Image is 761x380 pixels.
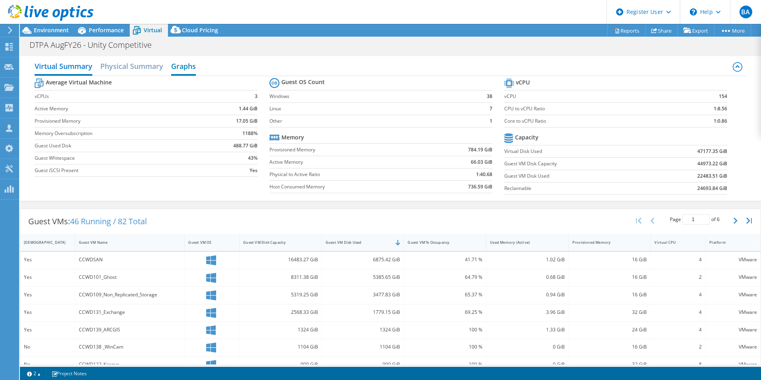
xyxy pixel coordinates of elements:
[35,58,92,76] h2: Virtual Summary
[408,308,482,317] div: 69.25 %
[243,325,318,334] div: 1324 GiB
[269,183,427,191] label: Host Consumed Memory
[144,26,162,34] span: Virtual
[697,172,727,180] b: 22483.51 GiB
[35,129,204,137] label: Memory Oversubscription
[46,368,92,378] a: Project Notes
[504,105,676,113] label: CPU to vCPU Ratio
[654,343,702,351] div: 2
[487,92,492,100] b: 38
[89,26,124,34] span: Performance
[408,290,482,299] div: 65.37 %
[70,216,147,227] span: 46 Running / 82 Total
[188,240,226,245] div: Guest VM OS
[717,216,720,223] span: 6
[24,290,71,299] div: Yes
[269,92,472,100] label: Windows
[572,325,647,334] div: 24 GiB
[670,214,720,225] span: Page of
[236,117,258,125] b: 17.05 GiB
[709,240,747,245] div: Platform
[572,290,647,299] div: 16 GiB
[79,360,181,369] div: CCWD122_Kaseya
[690,8,697,16] svg: \n
[269,146,427,154] label: Provisioned Memory
[408,325,482,334] div: 100 %
[490,105,492,113] b: 7
[490,273,565,282] div: 0.68 GiB
[490,343,565,351] div: 0 GiB
[250,166,258,174] b: Yes
[471,158,492,166] b: 66.03 GiB
[408,343,482,351] div: 100 %
[468,146,492,154] b: 784.19 GiB
[79,290,181,299] div: CCWD109_Non_Replicated_Storage
[35,117,204,125] label: Provisioned Memory
[682,214,710,225] input: jump to page
[476,170,492,178] b: 1:40.68
[740,6,752,18] span: BA
[709,360,757,369] div: VMware
[654,240,692,245] div: Virtual CPU
[46,78,112,86] b: Average Virtual Machine
[326,290,400,299] div: 3477.83 GiB
[243,255,318,264] div: 16483.27 GiB
[490,240,555,245] div: Used Memory (Active)
[709,308,757,317] div: VMware
[572,273,647,282] div: 16 GiB
[572,240,638,245] div: Provisioned Memory
[326,343,400,351] div: 1104 GiB
[572,360,647,369] div: 32 GiB
[35,142,204,150] label: Guest Used Disk
[243,240,308,245] div: Guest VM Disk Capacity
[326,255,400,264] div: 6875.42 GiB
[269,158,427,166] label: Active Memory
[709,343,757,351] div: VMware
[697,160,727,168] b: 44973.22 GiB
[79,343,181,351] div: CCWD138 _WinCam
[281,78,325,86] b: Guest OS Count
[709,255,757,264] div: VMware
[572,343,647,351] div: 16 GiB
[79,325,181,334] div: CCWD139_ARCGIS
[243,360,318,369] div: 900 GiB
[468,183,492,191] b: 736.59 GiB
[24,255,71,264] div: Yes
[35,166,204,174] label: Guest iSCSI Present
[171,58,196,76] h2: Graphs
[239,105,258,113] b: 1.44 GiB
[515,133,539,141] b: Capacity
[408,255,482,264] div: 41.71 %
[572,308,647,317] div: 32 GiB
[654,273,702,282] div: 2
[243,343,318,351] div: 1104 GiB
[654,325,702,334] div: 4
[408,273,482,282] div: 64.79 %
[20,209,155,234] div: Guest VMs:
[233,142,258,150] b: 488.77 GiB
[490,325,565,334] div: 1.33 GiB
[504,92,676,100] label: vCPU
[714,117,727,125] b: 1:0.86
[709,325,757,334] div: VMware
[572,255,647,264] div: 16 GiB
[21,368,46,378] a: 2
[243,308,318,317] div: 2568.33 GiB
[654,255,702,264] div: 4
[79,308,181,317] div: CCWD131_Exchange
[326,360,400,369] div: 900 GiB
[654,360,702,369] div: 8
[504,184,650,192] label: Reclaimable
[326,308,400,317] div: 1779.15 GiB
[243,273,318,282] div: 8311.38 GiB
[714,24,751,37] a: More
[35,105,204,113] label: Active Memory
[79,273,181,282] div: CCWD101_Ghost
[35,154,204,162] label: Guest Whitespace
[326,240,391,245] div: Guest VM Disk Used
[504,160,650,168] label: Guest VM Disk Capacity
[490,360,565,369] div: 0 GiB
[504,147,650,155] label: Virtual Disk Used
[408,240,473,245] div: Guest VM % Occupancy
[35,92,204,100] label: vCPUs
